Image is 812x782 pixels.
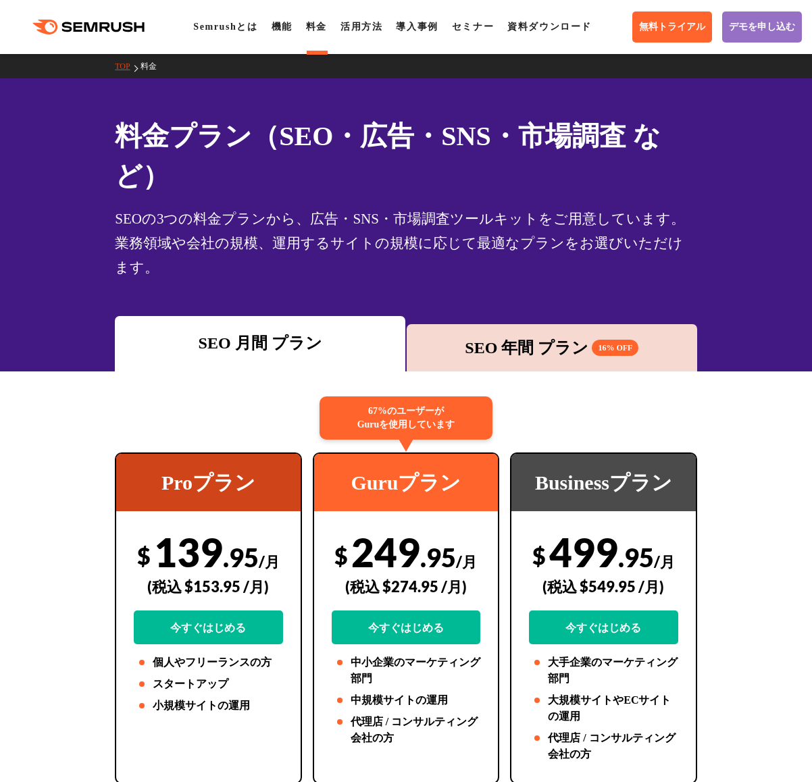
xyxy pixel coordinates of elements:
[332,528,480,644] div: 249
[259,552,280,571] span: /月
[332,654,480,687] li: 中小企業のマーケティング部門
[529,528,678,644] div: 499
[456,552,477,571] span: /月
[592,340,638,356] span: 16% OFF
[134,698,282,714] li: 小規模サイトの運用
[420,542,456,573] span: .95
[396,22,438,32] a: 導入事例
[332,610,480,644] a: 今すぐはじめる
[122,331,399,355] div: SEO 月間 プラン
[532,542,546,569] span: $
[507,22,592,32] a: 資料ダウンロード
[332,692,480,708] li: 中規模サイトの運用
[529,563,678,610] div: (税込 $549.95 /月)
[654,552,675,571] span: /月
[452,22,494,32] a: セミナー
[116,454,300,511] div: Proプラン
[639,21,705,33] span: 無料トライアル
[134,610,282,644] a: 今すぐはじめる
[115,61,140,71] a: TOP
[115,116,697,196] h1: 料金プラン（SEO・広告・SNS・市場調査 など）
[413,336,690,360] div: SEO 年間 プラン
[134,528,282,644] div: 139
[306,22,327,32] a: 料金
[529,730,678,762] li: 代理店 / コンサルティング会社の方
[115,207,697,280] div: SEOの3つの料金プランから、広告・SNS・市場調査ツールキットをご用意しています。業務領域や会社の規模、運用するサイトの規模に応じて最適なプランをお選びいただけます。
[618,542,654,573] span: .95
[137,542,151,569] span: $
[632,11,712,43] a: 無料トライアル
[272,22,293,32] a: 機能
[134,654,282,671] li: 個人やフリーランスの方
[332,563,480,610] div: (税込 $274.95 /月)
[340,22,382,32] a: 活用方法
[332,714,480,746] li: 代理店 / コンサルティング会社の方
[722,11,802,43] a: デモを申し込む
[529,610,678,644] a: 今すぐはじめる
[529,692,678,725] li: 大規模サイトやECサイトの運用
[141,61,167,71] a: 料金
[223,542,259,573] span: .95
[320,396,492,440] div: 67%のユーザーが Guruを使用しています
[134,676,282,692] li: スタートアップ
[529,654,678,687] li: 大手企業のマーケティング部門
[511,454,695,511] div: Businessプラン
[334,542,348,569] span: $
[193,22,257,32] a: Semrushとは
[729,21,795,33] span: デモを申し込む
[134,563,282,610] div: (税込 $153.95 /月)
[314,454,498,511] div: Guruプラン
